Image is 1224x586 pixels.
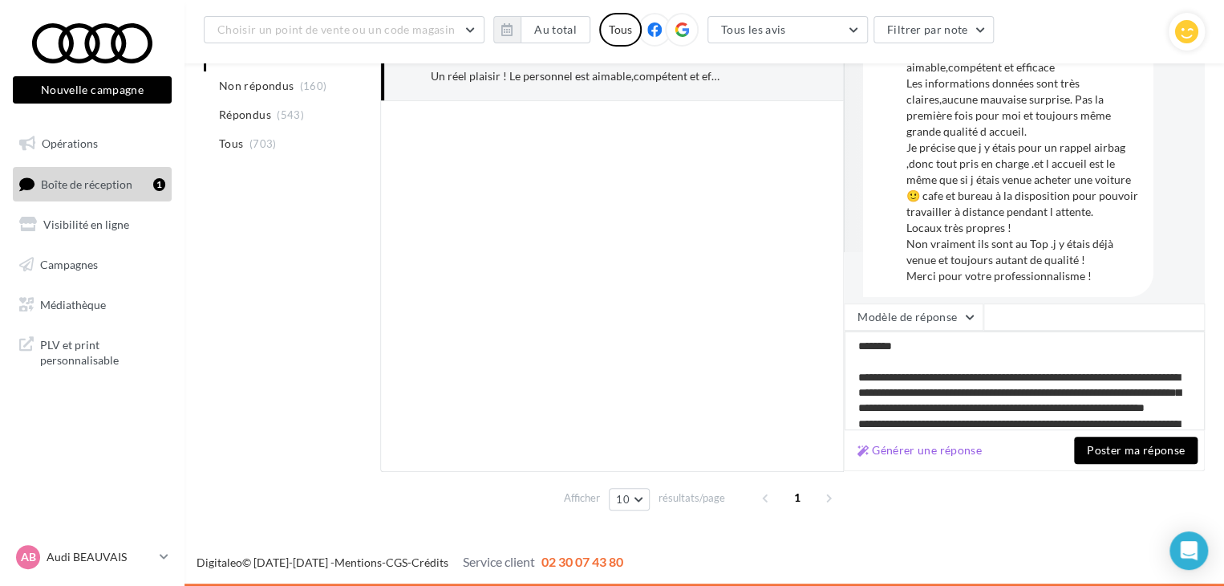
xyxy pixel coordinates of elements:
div: Domaine: [DOMAIN_NAME] [42,42,181,55]
button: Générer une réponse [851,441,988,460]
a: Médiathèque [10,288,175,322]
span: 1 [784,485,810,511]
div: Un réel plaisir ! Le personnel est aimable,compétent et efficace Les informations données sont tr... [431,68,725,84]
span: résultats/page [659,490,725,506]
span: Tous les avis [721,22,786,36]
a: Campagnes [10,248,175,282]
div: 1 [153,178,165,191]
span: 10 [616,493,630,506]
img: website_grey.svg [26,42,39,55]
a: CGS [386,555,407,569]
button: Filtrer par note [873,16,995,43]
img: logo_orange.svg [26,26,39,39]
img: tab_domain_overview_orange.svg [67,93,79,106]
div: Domaine [84,95,124,105]
span: Médiathèque [40,297,106,311]
p: Audi BEAUVAIS [47,549,153,565]
img: tab_keywords_by_traffic_grey.svg [184,93,197,106]
button: Poster ma réponse [1074,437,1198,464]
span: (543) [277,108,304,121]
span: (160) [300,79,327,92]
span: PLV et print personnalisable [40,334,165,368]
a: AB Audi BEAUVAIS [13,542,172,572]
button: Au total [493,16,590,43]
span: Boîte de réception [41,177,132,190]
a: Visibilité en ligne [10,208,175,242]
span: © [DATE]-[DATE] - - - [197,555,623,569]
span: Visibilité en ligne [43,218,129,231]
span: Non répondus [219,78,294,94]
span: Tous [219,136,243,152]
div: v 4.0.25 [45,26,79,39]
span: Campagnes [40,258,98,271]
a: Mentions [334,555,382,569]
span: 02 30 07 43 80 [541,554,623,569]
a: PLV et print personnalisable [10,328,175,375]
div: Open Intercom Messenger [1169,531,1208,570]
div: Mots-clés [202,95,242,105]
span: Service client [463,554,535,569]
button: 10 [609,488,650,511]
span: Opérations [42,136,98,150]
a: Boîte de réception1 [10,167,175,201]
span: Répondus [219,107,271,123]
a: Digitaleo [197,555,242,569]
span: Choisir un point de vente ou un code magasin [217,22,455,36]
button: Choisir un point de vente ou un code magasin [204,16,484,43]
div: Tous [599,13,642,47]
button: Au total [521,16,590,43]
button: Nouvelle campagne [13,76,172,104]
button: Modèle de réponse [844,303,983,331]
span: (703) [249,137,277,150]
span: Afficher [564,490,600,506]
a: Opérations [10,127,175,161]
span: AB [21,549,36,565]
button: Tous les avis [707,16,868,43]
div: Un réel plaisir ! Le personnel est aimable,compétent et efficace Les informations données sont tr... [906,43,1141,284]
a: Crédits [411,555,448,569]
